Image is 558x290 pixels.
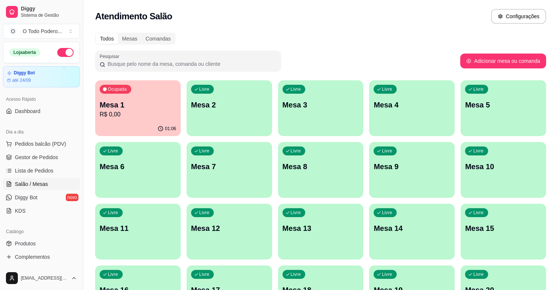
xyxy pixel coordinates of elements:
div: Catálogo [3,226,80,238]
span: Sistema de Gestão [21,12,77,18]
p: 01:06 [165,126,176,132]
span: Lista de Pedidos [15,167,54,174]
button: Configurações [491,9,546,24]
a: Salão / Mesas [3,178,80,190]
p: Livre [382,210,392,216]
p: Livre [199,210,210,216]
div: Mesas [118,33,141,44]
p: Livre [473,210,484,216]
span: Pedidos balcão (PDV) [15,140,66,148]
article: até 24/09 [12,77,31,83]
button: LivreMesa 2 [187,80,272,136]
button: LivreMesa 3 [278,80,364,136]
p: Livre [382,86,392,92]
button: LivreMesa 11 [95,204,181,260]
button: LivreMesa 5 [461,80,546,136]
p: Livre [382,148,392,154]
p: Livre [473,271,484,277]
p: Mesa 2 [191,100,268,110]
p: Livre [199,148,210,154]
button: Pedidos balcão (PDV) [3,138,80,150]
button: LivreMesa 13 [278,204,364,260]
div: Dia a dia [3,126,80,138]
button: Adicionar mesa ou comanda [460,54,546,68]
p: Livre [108,271,118,277]
button: LivreMesa 4 [369,80,455,136]
p: Ocupada [108,86,127,92]
p: Mesa 4 [374,100,450,110]
p: Mesa 3 [283,100,359,110]
span: Diggy Bot [15,194,38,201]
a: Produtos [3,238,80,249]
p: Mesa 14 [374,223,450,233]
button: LivreMesa 6 [95,142,181,198]
span: Complementos [15,253,50,261]
p: Mesa 6 [100,161,176,172]
button: Alterar Status [57,48,74,57]
p: Mesa 1 [100,100,176,110]
p: Livre [291,271,301,277]
a: Lista de Pedidos [3,165,80,177]
div: Todos [96,33,118,44]
div: Acesso Rápido [3,93,80,105]
a: Dashboard [3,105,80,117]
a: Complementos [3,251,80,263]
p: Livre [199,86,210,92]
span: [EMAIL_ADDRESS][DOMAIN_NAME] [21,275,68,281]
p: Mesa 5 [465,100,542,110]
p: R$ 0,00 [100,110,176,119]
p: Livre [473,86,484,92]
p: Livre [291,86,301,92]
p: Livre [291,148,301,154]
span: Gestor de Pedidos [15,154,58,161]
span: O [9,28,17,35]
p: Mesa 8 [283,161,359,172]
h2: Atendimento Salão [95,10,172,22]
p: Mesa 15 [465,223,542,233]
p: Mesa 13 [283,223,359,233]
p: Livre [473,148,484,154]
div: O Todo Podero ... [23,28,62,35]
p: Mesa 7 [191,161,268,172]
p: Mesa 12 [191,223,268,233]
button: LivreMesa 12 [187,204,272,260]
a: Diggy Botnovo [3,191,80,203]
p: Livre [108,210,118,216]
p: Mesa 9 [374,161,450,172]
span: Salão / Mesas [15,180,48,188]
a: Gestor de Pedidos [3,151,80,163]
p: Livre [199,271,210,277]
div: Loja aberta [9,48,40,57]
span: Dashboard [15,107,41,115]
button: LivreMesa 9 [369,142,455,198]
button: LivreMesa 10 [461,142,546,198]
span: Diggy [21,6,77,12]
a: Diggy Botaté 24/09 [3,66,80,87]
a: DiggySistema de Gestão [3,3,80,21]
p: Livre [382,271,392,277]
div: Comandas [142,33,175,44]
p: Livre [291,210,301,216]
p: Livre [108,148,118,154]
label: Pesquisar [100,53,122,59]
article: Diggy Bot [14,70,35,76]
button: LivreMesa 8 [278,142,364,198]
span: KDS [15,207,26,215]
button: Select a team [3,24,80,39]
p: Mesa 10 [465,161,542,172]
p: Mesa 11 [100,223,176,233]
span: Produtos [15,240,36,247]
button: OcupadaMesa 1R$ 0,0001:06 [95,80,181,136]
input: Pesquisar [105,60,277,68]
button: LivreMesa 14 [369,204,455,260]
a: KDS [3,205,80,217]
button: [EMAIL_ADDRESS][DOMAIN_NAME] [3,269,80,287]
button: LivreMesa 15 [461,204,546,260]
button: LivreMesa 7 [187,142,272,198]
